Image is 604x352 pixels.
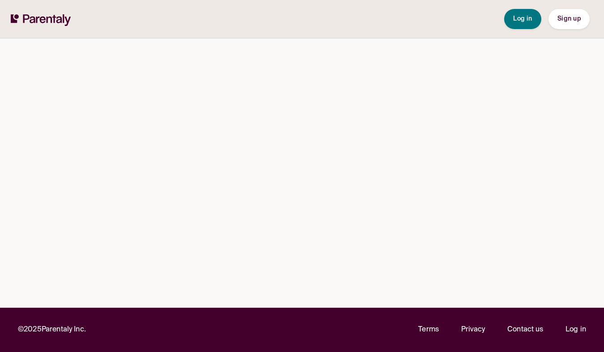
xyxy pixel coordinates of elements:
[548,9,590,29] button: Sign up
[461,324,485,336] a: Privacy
[18,324,86,336] p: © 2025 Parentaly Inc.
[513,16,532,22] span: Log in
[504,9,541,29] button: Log in
[418,324,439,336] a: Terms
[507,324,544,336] p: Contact us
[557,16,581,22] span: Sign up
[565,324,586,336] a: Log in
